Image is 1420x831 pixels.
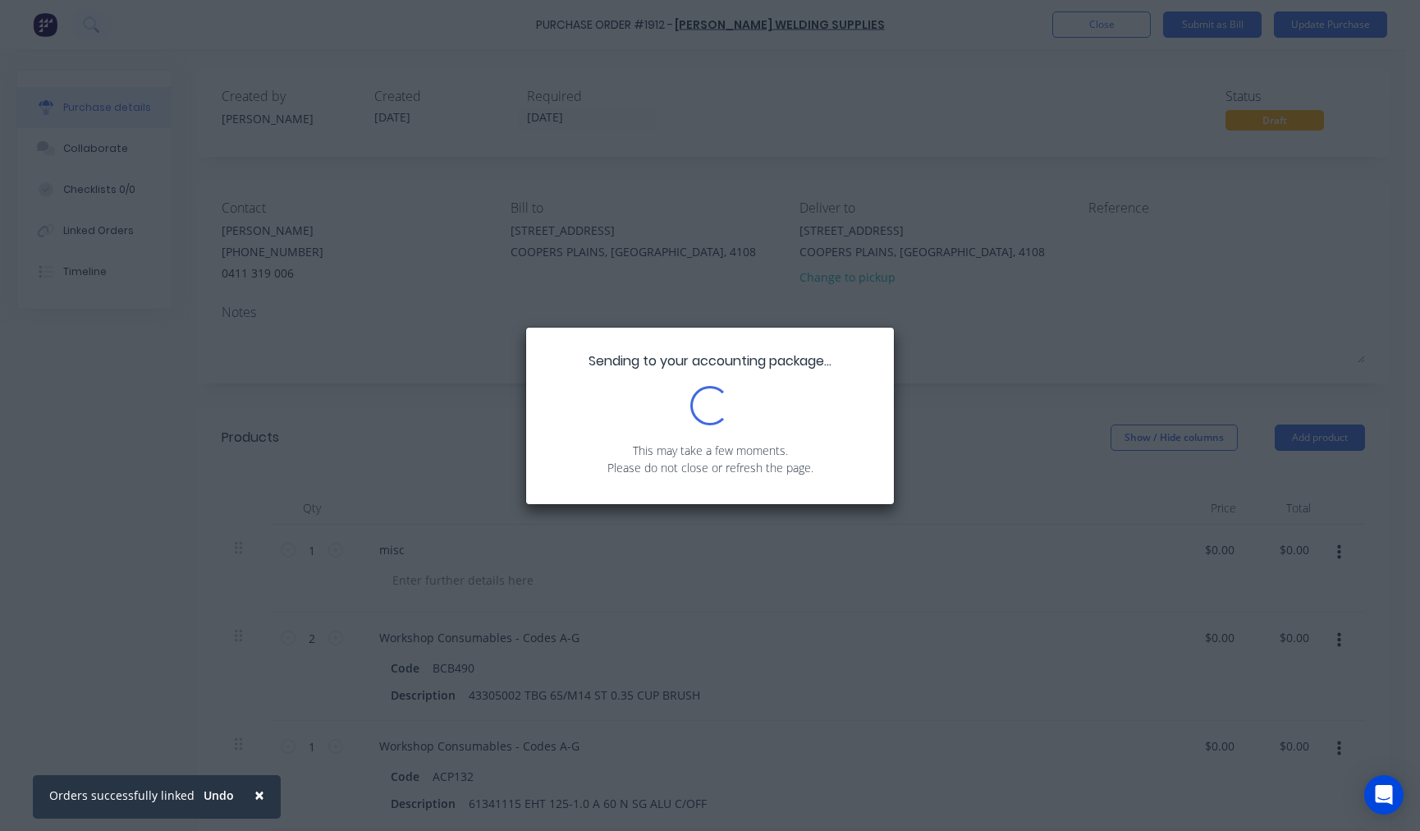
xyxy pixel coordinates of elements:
[551,459,869,476] p: Please do not close or refresh the page.
[195,783,243,808] button: Undo
[254,783,264,806] span: ×
[1364,775,1404,815] div: Open Intercom Messenger
[49,787,195,804] div: Orders successfully linked
[238,775,281,815] button: Close
[551,442,869,459] p: This may take a few moments.
[589,351,831,370] span: Sending to your accounting package...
